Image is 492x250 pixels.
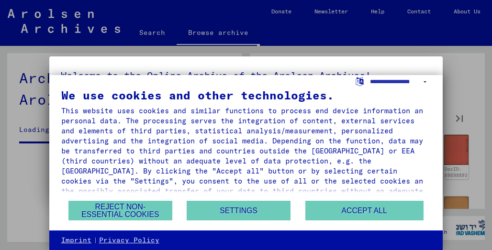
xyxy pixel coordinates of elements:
[305,201,424,220] button: Accept all
[61,106,431,206] div: This website uses cookies and similar functions to process end device information and personal da...
[99,236,159,245] a: Privacy Policy
[187,201,290,220] button: Settings
[68,201,172,220] button: Reject non-essential cookies
[61,89,431,101] div: We use cookies and other technologies.
[61,68,431,83] h5: Welcome to the Online Archive of the Arolsen Archives!
[61,236,91,245] a: Imprint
